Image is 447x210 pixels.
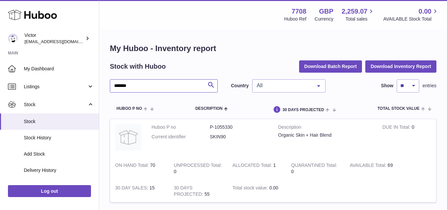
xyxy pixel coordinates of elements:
[345,16,375,22] span: Total sales
[210,134,268,140] dd: SKIN90
[419,7,431,16] span: 0.00
[174,185,204,198] strong: 30 DAYS PROJECTED
[210,124,268,130] dd: P-1055330
[278,132,373,138] div: Organic Skin + Hair Blend
[291,7,306,16] strong: 7708
[255,82,312,89] span: All
[315,16,334,22] div: Currency
[152,134,210,140] dt: Current identifier
[342,7,368,16] span: 2,259.07
[152,124,210,130] dt: Huboo P no
[278,124,373,132] strong: Description
[342,7,375,22] a: 2,259.07 Total sales
[169,180,227,202] td: 55
[169,157,227,180] td: 0
[115,163,150,170] strong: ON HAND Total
[350,163,387,170] strong: AVAILABLE Total
[174,163,222,170] strong: UNPROCESSED Total
[299,60,362,72] button: Download Batch Report
[110,43,436,54] h1: My Huboo - Inventory report
[423,83,436,89] span: entries
[319,7,333,16] strong: GBP
[365,60,436,72] button: Download Inventory Report
[110,180,169,202] td: 15
[233,185,269,192] strong: Total stock value
[24,167,94,174] span: Delivery History
[8,185,91,197] a: Log out
[383,16,439,22] span: AVAILABLE Stock Total
[228,157,286,180] td: 1
[195,106,222,111] span: Description
[24,118,94,125] span: Stock
[283,108,324,112] span: 30 DAYS PROJECTED
[110,157,169,180] td: 70
[8,34,18,43] img: internalAdmin-7708@internal.huboo.com
[24,84,87,90] span: Listings
[383,7,439,22] a: 0.00 AVAILABLE Stock Total
[115,185,150,192] strong: 30 DAY SALES
[291,169,294,174] span: 0
[378,119,436,157] td: 0
[231,83,249,89] label: Country
[24,32,84,45] div: Victor
[269,185,278,190] span: 0.00
[115,124,142,151] img: product image
[24,135,94,141] span: Stock History
[24,151,94,157] span: Add Stock
[110,62,166,71] h2: Stock with Huboo
[345,157,403,180] td: 69
[233,163,273,170] strong: ALLOCATED Total
[381,83,393,89] label: Show
[24,39,97,44] span: [EMAIL_ADDRESS][DOMAIN_NAME]
[378,106,420,111] span: Total stock value
[291,163,337,170] strong: QUARANTINED Total
[284,16,306,22] div: Huboo Ref
[24,66,94,72] span: My Dashboard
[382,124,412,131] strong: DUE IN Total
[116,106,142,111] span: Huboo P no
[24,102,87,108] span: Stock
[24,183,94,190] span: ASN Uploads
